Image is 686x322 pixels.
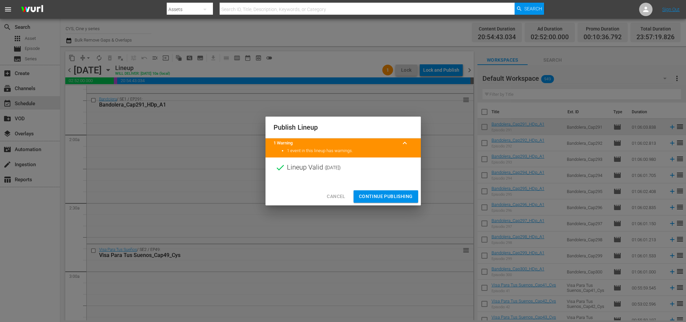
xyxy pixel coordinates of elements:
title: 1 Warning [274,140,397,146]
span: ( [DATE] ) [325,163,341,173]
button: keyboard_arrow_up [397,135,413,151]
button: Cancel [321,190,351,203]
span: Search [524,3,542,15]
div: Lineup Valid [265,157,421,178]
li: 1 event in this lineup has warnings. [287,148,413,154]
span: keyboard_arrow_up [401,139,409,147]
span: menu [4,5,12,13]
h2: Publish Lineup [274,122,413,133]
a: Sign Out [662,7,680,12]
button: Continue Publishing [354,190,418,203]
span: Continue Publishing [359,192,413,201]
span: Cancel [327,192,345,201]
img: ans4CAIJ8jUAAAAAAAAAAAAAAAAAAAAAAAAgQb4GAAAAAAAAAAAAAAAAAAAAAAAAJMjXAAAAAAAAAAAAAAAAAAAAAAAAgAT5G... [16,2,48,17]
